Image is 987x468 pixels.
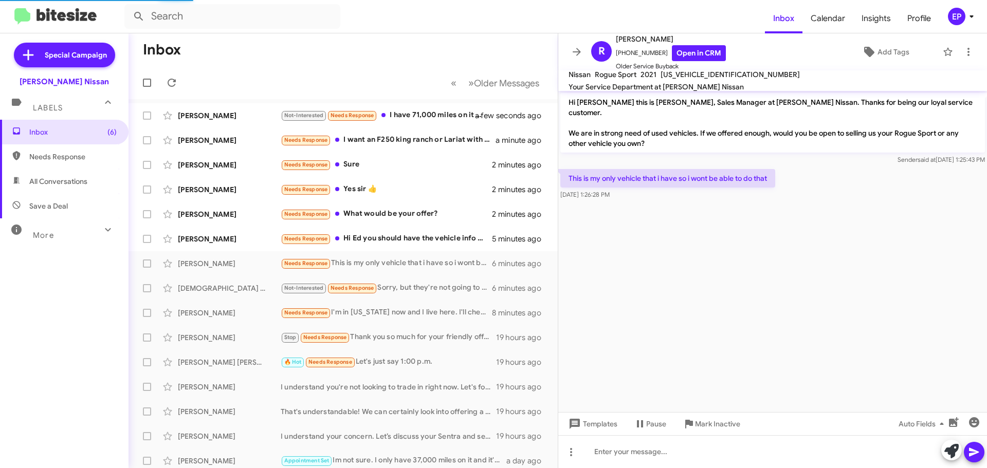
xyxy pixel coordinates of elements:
[178,431,281,441] div: [PERSON_NAME]
[890,415,956,433] button: Auto Fields
[462,72,545,93] button: Next
[506,456,550,466] div: a day ago
[281,307,492,319] div: I'm in [US_STATE] now and I live here. I'll check with the significant other! Hope you're doing w...
[178,283,281,293] div: [DEMOGRAPHIC_DATA] System
[445,72,545,93] nav: Page navigation example
[496,357,550,367] div: 19 hours ago
[178,308,281,318] div: [PERSON_NAME]
[29,201,68,211] span: Save a Deal
[598,43,605,60] span: R
[674,415,748,433] button: Mark Inactive
[832,43,938,61] button: Add Tags
[281,257,492,269] div: This is my only vehicle that i have so i wont be able to do that
[284,260,328,267] span: Needs Response
[284,309,328,316] span: Needs Response
[29,127,117,137] span: Inbox
[14,43,115,67] a: Special Campaign
[178,382,281,392] div: [PERSON_NAME]
[178,135,281,145] div: [PERSON_NAME]
[303,334,347,341] span: Needs Response
[878,43,909,61] span: Add Tags
[281,109,488,121] div: I have 71,000 miles on it what would you all offer?
[492,160,550,170] div: 2 minutes ago
[672,45,726,61] a: Open in CRM
[695,415,740,433] span: Mark Inactive
[178,234,281,244] div: [PERSON_NAME]
[488,110,550,121] div: a few seconds ago
[284,285,324,291] span: Not-Interested
[802,4,853,33] a: Calendar
[331,285,374,291] span: Needs Response
[899,4,939,33] a: Profile
[492,258,550,269] div: 6 minutes ago
[616,45,726,61] span: [PHONE_NUMBER]
[178,258,281,269] div: [PERSON_NAME]
[107,127,117,137] span: (6)
[281,282,492,294] div: Sorry, but they're not going to be sold anytime soon
[918,156,936,163] span: said at
[284,457,330,464] span: Appointment Set
[492,209,550,219] div: 2 minutes ago
[281,233,492,245] div: Hi Ed you should have the vehicle info and make me an offer
[281,331,496,343] div: Thank you so much for your friendly offer and availability.
[661,70,800,79] span: [US_VEHICLE_IDENTIFICATION_NUMBER]
[492,184,550,195] div: 2 minutes ago
[20,77,109,87] div: [PERSON_NAME] Nissan
[496,382,550,392] div: 19 hours ago
[646,415,666,433] span: Pause
[143,42,181,58] h1: Inbox
[558,415,626,433] button: Templates
[178,456,281,466] div: [PERSON_NAME]
[33,231,54,240] span: More
[492,308,550,318] div: 8 minutes ago
[178,209,281,219] div: [PERSON_NAME]
[178,184,281,195] div: [PERSON_NAME]
[899,415,948,433] span: Auto Fields
[281,356,496,368] div: Let's just say 1:00 p.m.
[569,82,744,91] span: Your Service Department at [PERSON_NAME] Nissan
[595,70,636,79] span: Rogue Sport
[281,208,492,220] div: What would be your offer?
[496,406,550,417] div: 19 hours ago
[308,359,352,365] span: Needs Response
[560,191,610,198] span: [DATE] 1:26:28 PM
[281,455,506,466] div: Im not sure. I only have 37,000 miles on it and it's in great condition. And best of all it's pai...
[284,161,328,168] span: Needs Response
[284,334,297,341] span: Stop
[29,176,87,186] span: All Conversations
[284,235,328,242] span: Needs Response
[496,332,550,343] div: 19 hours ago
[451,77,456,89] span: «
[284,211,328,217] span: Needs Response
[641,70,656,79] span: 2021
[281,134,496,146] div: I want an F250 king ranch or Lariat with 80k miles or less. I have 1000$ a month for a note.
[33,103,63,113] span: Labels
[492,283,550,293] div: 6 minutes ago
[496,135,550,145] div: a minute ago
[569,70,591,79] span: Nissan
[178,332,281,343] div: [PERSON_NAME]
[284,359,302,365] span: 🔥 Hot
[29,152,117,162] span: Needs Response
[566,415,617,433] span: Templates
[178,160,281,170] div: [PERSON_NAME]
[445,72,463,93] button: Previous
[281,183,492,195] div: Yes sir 👍
[178,406,281,417] div: [PERSON_NAME]
[496,431,550,441] div: 19 hours ago
[560,93,985,153] p: Hi [PERSON_NAME] this is [PERSON_NAME], Sales Manager at [PERSON_NAME] Nissan. Thanks for being o...
[765,4,802,33] a: Inbox
[626,415,674,433] button: Pause
[284,137,328,143] span: Needs Response
[948,8,965,25] div: EP
[281,431,496,441] div: I understand your concern. Let’s discuss your Sentra and see how we can help you. Would you like ...
[284,112,324,119] span: Not-Interested
[281,159,492,171] div: Sure
[178,357,281,367] div: [PERSON_NAME] [PERSON_NAME]
[281,382,496,392] div: I understand you're not looking to trade in right now. Let's focus on finding that Armada Platinu...
[474,78,539,89] span: Older Messages
[560,169,775,188] p: This is my only vehicle that i have so i wont be able to do that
